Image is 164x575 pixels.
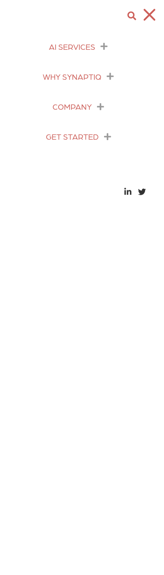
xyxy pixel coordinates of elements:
[43,63,119,90] a: WHY SYNAPTIQ
[46,132,99,141] span: GET STARTED
[16,33,146,170] nav: menu
[49,33,113,60] a: AI SERVICES
[69,120,102,148] a: About Us
[52,93,109,120] a: COMPANY
[52,102,92,111] span: COMPANY
[46,122,116,150] a: GET STARTED
[43,72,101,81] span: WHY SYNAPTIQ
[49,42,95,51] span: AI SERVICES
